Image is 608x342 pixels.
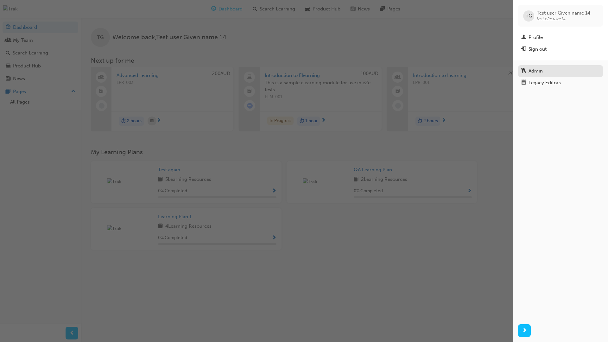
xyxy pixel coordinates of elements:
span: test.e2e.user14 [537,16,566,22]
div: Legacy Editors [529,79,561,86]
div: Profile [529,34,543,41]
span: TG [526,12,532,20]
span: Test user Given name 14 [537,10,590,16]
a: Admin [518,65,603,77]
span: next-icon [522,327,527,335]
a: Profile [518,32,603,43]
div: Admin [529,67,543,75]
span: exit-icon [521,47,526,52]
a: Legacy Editors [518,77,603,89]
span: notepad-icon [521,80,526,86]
span: man-icon [521,35,526,41]
div: Sign out [529,46,547,53]
span: keys-icon [521,68,526,74]
button: Sign out [518,43,603,55]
